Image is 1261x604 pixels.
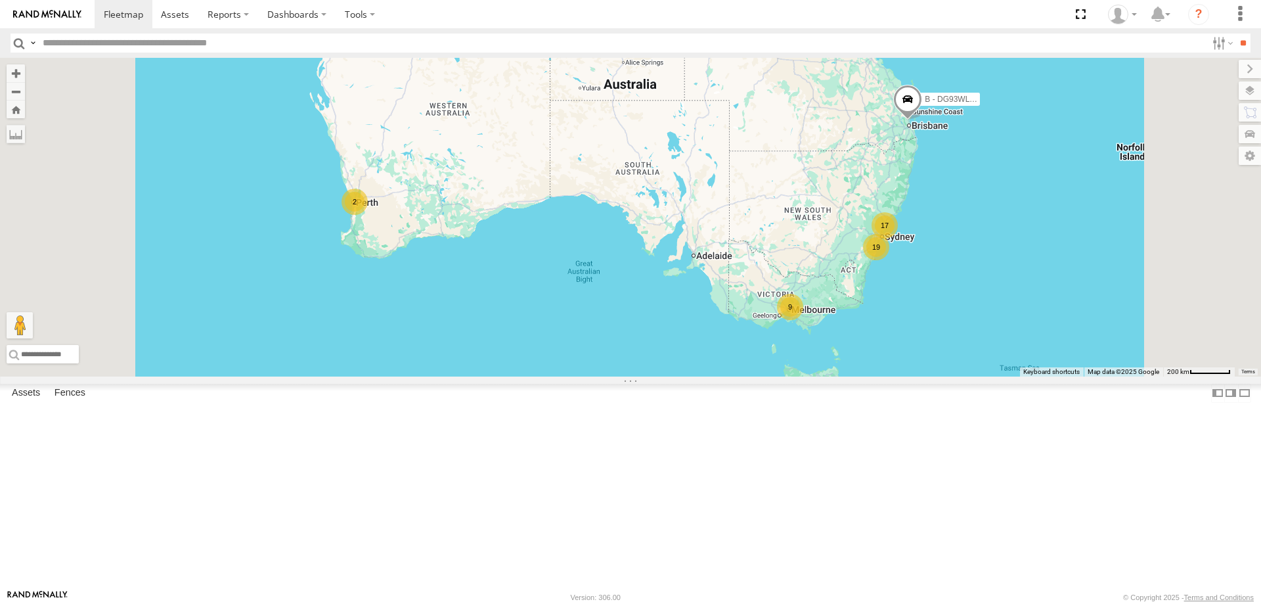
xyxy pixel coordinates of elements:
[13,10,81,19] img: rand-logo.svg
[1241,369,1255,375] a: Terms (opens in new tab)
[777,294,803,320] div: 9
[1163,367,1235,377] button: Map Scale: 200 km per 59 pixels
[48,384,92,402] label: Fences
[7,101,25,118] button: Zoom Home
[5,384,47,402] label: Assets
[863,234,889,260] div: 19
[872,212,898,239] div: 17
[1207,34,1235,53] label: Search Filter Options
[1088,368,1159,375] span: Map data ©2025 Google
[925,95,1041,104] span: B - DG93WL - [PERSON_NAME]
[7,125,25,143] label: Measure
[1123,593,1254,601] div: © Copyright 2025 -
[1184,593,1254,601] a: Terms and Conditions
[1103,5,1141,24] div: Tye Clark
[1239,147,1261,165] label: Map Settings
[1023,367,1080,377] button: Keyboard shortcuts
[7,64,25,82] button: Zoom in
[571,593,621,601] div: Version: 306.00
[7,82,25,101] button: Zoom out
[28,34,38,53] label: Search Query
[1211,384,1224,403] label: Dock Summary Table to the Left
[1188,4,1209,25] i: ?
[1224,384,1237,403] label: Dock Summary Table to the Right
[342,189,368,215] div: 2
[7,591,68,604] a: Visit our Website
[7,312,33,338] button: Drag Pegman onto the map to open Street View
[1238,384,1251,403] label: Hide Summary Table
[1167,368,1189,375] span: 200 km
